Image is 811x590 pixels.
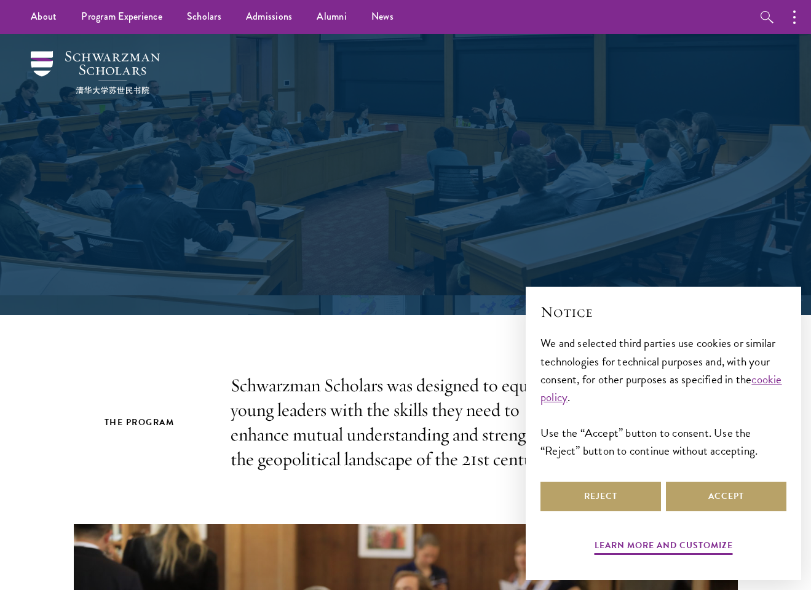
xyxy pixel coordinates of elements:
button: Accept [666,482,786,511]
h2: Notice [540,301,786,322]
p: Schwarzman Scholars was designed to equip young leaders with the skills they need to enhance mutu... [231,373,581,472]
a: cookie policy [540,370,782,406]
img: Schwarzman Scholars [31,51,160,94]
h2: The Program [105,415,206,430]
div: We and selected third parties use cookies or similar technologies for technical purposes and, wit... [540,334,786,459]
button: Learn more and customize [595,538,733,557]
button: Reject [540,482,661,511]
